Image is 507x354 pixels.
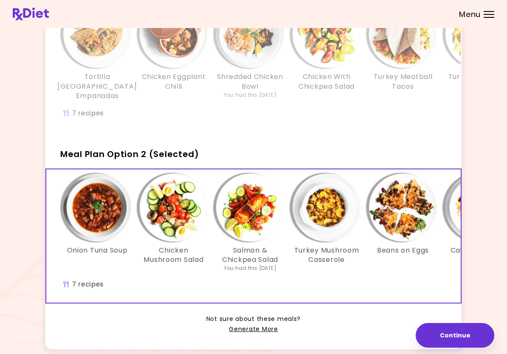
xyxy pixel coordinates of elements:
h3: Salmon & Chickpea Salad [216,246,284,265]
h3: Turkey Meatball Tacos [369,72,437,91]
h3: Chicken Eggplant Chilli [140,72,208,91]
span: Menu [459,11,481,18]
div: Info - Turkey Mushroom Casserole - Meal Plan Option 2 (Selected) [288,174,365,273]
div: You had this [DATE] [224,264,276,272]
button: Continue [416,323,494,348]
h3: Shredded Chicken Bowl [216,72,284,91]
h3: Chicken With Chickpea Salad [293,72,361,91]
span: Not sure about these meals? [206,314,301,324]
h3: Turkey Mushroom Casserole [293,246,361,265]
a: Generate More [229,324,278,334]
span: Meal Plan Option 2 (Selected) [60,148,199,160]
h3: Beans on Eggs [377,246,429,255]
div: You had this [DATE] [224,91,276,99]
div: Info - Onion Tuna Soup - Meal Plan Option 2 (Selected) [59,174,135,273]
h3: Onion Tuna Soup [67,246,128,255]
div: Info - Beans on Eggs - Meal Plan Option 2 (Selected) [365,174,441,273]
img: RxDiet [13,8,49,20]
h3: Chicken Mushroom Salad [140,246,208,265]
div: Info - Salmon & Chickpea Salad - Meal Plan Option 2 (Selected) [212,174,288,273]
div: Info - Chicken Mushroom Salad - Meal Plan Option 2 (Selected) [135,174,212,273]
h3: Tortilla [GEOGRAPHIC_DATA] Empanadas [57,72,137,101]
